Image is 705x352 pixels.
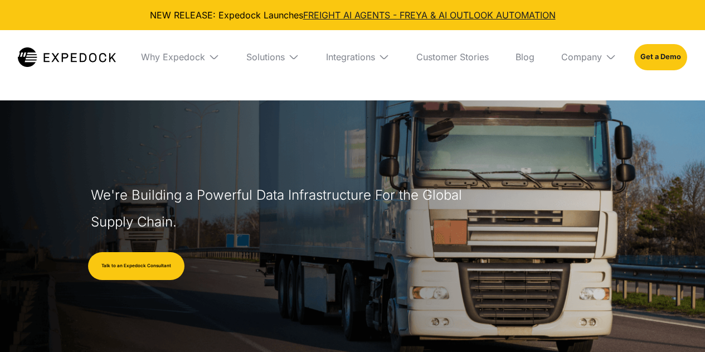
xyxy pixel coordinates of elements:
[88,252,184,280] a: Talk to an Expedock Consultant
[326,51,375,62] div: Integrations
[507,30,543,84] a: Blog
[141,51,205,62] div: Why Expedock
[634,44,687,70] a: Get a Demo
[561,51,602,62] div: Company
[91,182,468,235] h1: We're Building a Powerful Data Infrastructure For the Global Supply Chain.
[407,30,498,84] a: Customer Stories
[246,51,285,62] div: Solutions
[303,9,556,21] a: FREIGHT AI AGENTS - FREYA & AI OUTLOOK AUTOMATION
[9,9,696,21] div: NEW RELEASE: Expedock Launches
